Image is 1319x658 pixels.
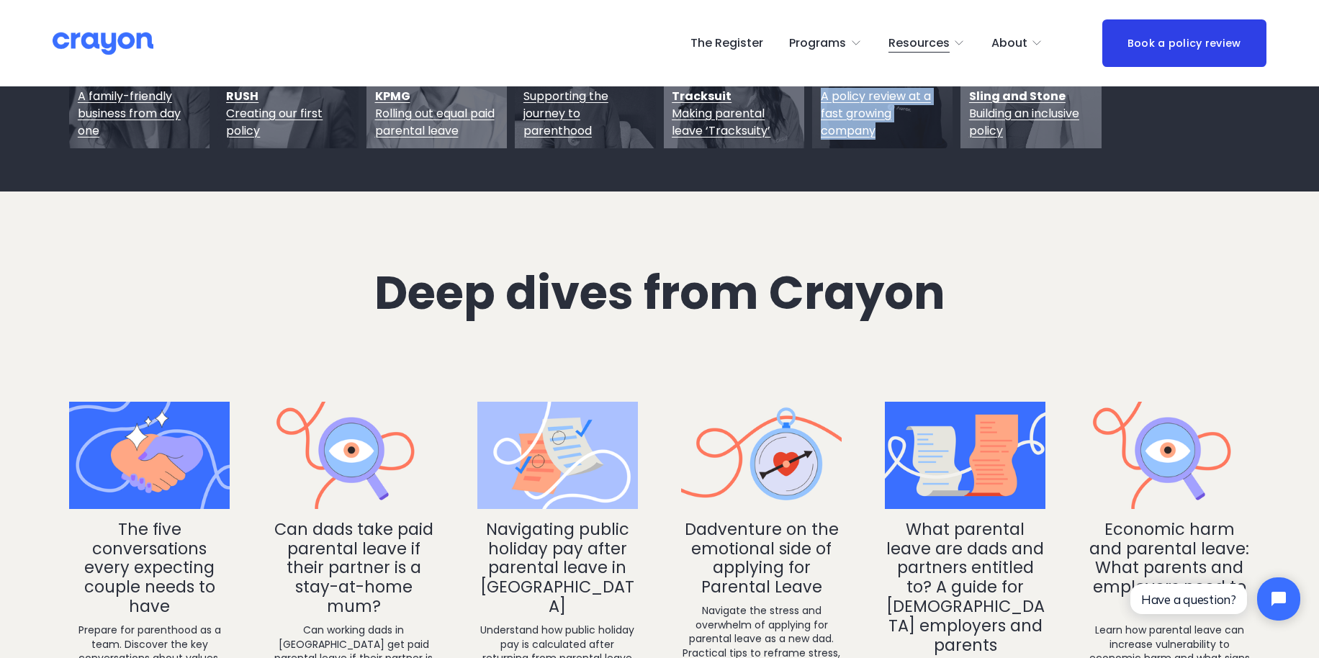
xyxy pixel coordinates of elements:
a: Navigating public holiday pay after parental leave in [GEOGRAPHIC_DATA] [480,518,634,618]
a: Economic harm and parental leave: What parents and employers need to know [1089,518,1249,618]
img: Crayon [53,31,153,56]
a: Navigating public holiday pay after parental leave in New Zealand [477,402,638,509]
a: TradifySupporting the journey to parenthood [523,71,608,139]
img: The five conversations every expecting couple needs to have [69,398,230,513]
a: The five conversations every expecting couple needs to have [69,402,230,509]
a: The Register [690,32,763,55]
iframe: Tidio Chat [1118,565,1313,633]
img: What parental leave are dads and partners entitled to? A guide for NZ employers and parents [885,398,1045,513]
span: Resources [888,33,950,54]
img: Can dads take paid parental leave if their partner is a stay-at-home mum? [273,398,433,513]
a: folder dropdown [888,32,965,55]
h1: Deep dives from Crayon [267,269,1052,317]
a: folder dropdown [789,32,862,55]
a: Can dads take paid parental leave if their partner is a stay-at-home mum? [273,402,433,509]
a: Dadventure on the emotional side of applying for Parental Leave [685,518,839,599]
a: Creating our first policy [226,105,323,139]
a: Tracksuit [672,88,731,104]
a: A family-friendly business from day one [78,88,181,139]
strong: KPMG [375,88,410,104]
span: Building an inclusive policy [969,105,1079,139]
a: Can dads take paid parental leave if their partner is a stay-at-home mum? [274,518,433,618]
a: Tax Traders [78,71,152,87]
a: Making parental leave ‘Tracksuity’ [672,105,770,139]
a: Economic harm and parental leave: What parents and employers need to know [1089,402,1250,509]
a: A policy review at a fast growing company [821,88,931,139]
img: Economic harm and parental leave: What parents and employers need to know [1089,398,1250,513]
span: Programs [789,33,846,54]
a: Sling and StoneBuilding an inclusive policy [969,88,1079,139]
a: Dadventure on the emotional side of applying for Parental Leave [681,402,842,509]
a: What parental leave are dads and partners entitled to? A guide for [DEMOGRAPHIC_DATA] employers a... [886,518,1045,657]
a: What parental leave are dads and partners entitled to? A guide for NZ employers and parents [885,402,1045,509]
span: About [991,33,1027,54]
strong: Tradify [523,71,570,87]
a: Book a policy review [1102,19,1266,66]
img: Dadventure on the emotional side of applying for Parental Leave [681,398,842,513]
img: Navigating public holiday pay after parental leave in New Zealand [477,398,638,513]
a: RUSH [226,88,258,104]
a: The five conversations every expecting couple needs to have [84,518,215,618]
a: folder dropdown [991,32,1043,55]
a: KPMGRolling out equal paid parental leave [375,88,495,139]
strong: Sling and Stone [969,88,1066,104]
a: Auror [821,71,855,87]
